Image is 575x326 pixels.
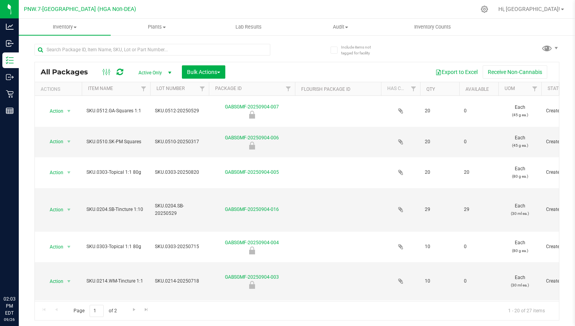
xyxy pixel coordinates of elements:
div: Newly Received [208,247,296,254]
a: Available [465,86,489,92]
a: Inventory [19,19,111,35]
span: Lab Results [225,23,272,31]
span: 20 [425,107,455,115]
a: Go to the next page [128,305,140,315]
span: Plants [111,23,202,31]
a: Filter [528,82,541,95]
a: Status [548,86,564,91]
input: Search Package ID, Item Name, SKU, Lot or Part Number... [34,44,270,56]
span: SKU.0512-20250529 [155,107,204,115]
span: SKU.0303-20250715 [155,243,204,250]
span: select [64,167,74,178]
p: (45 g ea.) [503,142,537,149]
span: SKU.0303-Topical 1:1 80g [86,169,146,176]
span: Each [503,274,537,289]
inline-svg: Inbound [6,40,14,47]
button: Bulk Actions [182,65,225,79]
span: select [64,136,74,147]
span: Each [503,165,537,180]
span: Action [43,204,64,215]
p: (30 ml ea.) [503,281,537,289]
span: SKU.0510-20250317 [155,138,204,146]
p: 09/26 [4,317,15,322]
span: Action [43,276,64,287]
div: Newly Received [208,142,296,149]
span: 0 [464,107,494,115]
span: 29 [425,206,455,213]
a: Item Name [88,86,113,91]
inline-svg: Reports [6,107,14,115]
span: select [64,276,74,287]
input: 1 [90,305,104,317]
inline-svg: Inventory [6,56,14,64]
button: Export to Excel [430,65,483,79]
inline-svg: Analytics [6,23,14,31]
span: 1 - 20 of 27 items [502,305,551,317]
span: SKU.0303-Topical 1:1 80g [86,243,146,250]
p: (80 g ea.) [503,173,537,180]
a: Plants [111,19,203,35]
span: Action [43,136,64,147]
span: 20 [425,169,455,176]
iframe: Resource center [8,263,31,287]
span: Inventory Counts [404,23,462,31]
span: SKU.0303-20250820 [155,169,204,176]
a: Package ID [215,86,242,91]
inline-svg: Retail [6,90,14,98]
span: 0 [464,138,494,146]
span: 0 [464,243,494,250]
span: 10 [425,277,455,285]
inline-svg: Outbound [6,73,14,81]
a: GABSGMF-20250904-005 [225,169,279,175]
a: Lot Number [156,86,185,91]
span: Include items not tagged for facility [341,44,380,56]
span: 20 [425,138,455,146]
a: Filter [137,82,150,95]
a: Audit [295,19,386,35]
a: GABSGMF-20250904-016 [225,207,279,212]
span: 0 [464,277,494,285]
span: 10 [425,243,455,250]
span: Each [503,202,537,217]
span: Inventory [19,23,111,31]
a: Inventory Counts [386,19,478,35]
span: SKU.0214.WM-Tincture 1:1 [86,277,146,285]
p: (45 g ea.) [503,111,537,119]
button: Receive Non-Cannabis [483,65,547,79]
span: Each [503,134,537,149]
p: (30 ml ea.) [503,210,537,217]
span: 29 [464,206,494,213]
span: select [64,241,74,252]
span: Hi, [GEOGRAPHIC_DATA]! [498,6,560,12]
span: select [64,106,74,117]
span: Each [503,239,537,254]
div: Newly Received [208,281,296,289]
span: select [64,204,74,215]
span: SKU.0214-20250718 [155,277,204,285]
a: Filter [282,82,295,95]
a: Go to the last page [141,305,152,315]
span: SKU.0510.SK-PM Squares [86,138,146,146]
span: Action [43,167,64,178]
p: 02:03 PM EDT [4,295,15,317]
span: SKU.0512.GA-Squares 1:1 [86,107,146,115]
a: Lab Results [203,19,295,35]
a: Flourish Package ID [301,86,350,92]
a: Filter [196,82,209,95]
span: PNW.7-[GEOGRAPHIC_DATA] (HGA Non-DEA) [24,6,136,13]
a: GABSGMF-20250904-004 [225,240,279,245]
a: Qty [426,86,435,92]
span: All Packages [41,68,96,76]
span: Each [503,104,537,119]
a: GABSGMF-20250904-007 [225,104,279,110]
a: UOM [505,86,515,91]
div: Manage settings [480,5,489,13]
a: Filter [407,82,420,95]
p: (80 g ea.) [503,247,537,254]
div: Actions [41,86,79,92]
span: Action [43,106,64,117]
a: GABSGMF-20250904-003 [225,274,279,280]
span: Bulk Actions [187,69,220,75]
span: SKU.0204.SB-Tincture 1:10 [86,206,146,213]
span: SKU.0204.SB-20250529 [155,202,204,217]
